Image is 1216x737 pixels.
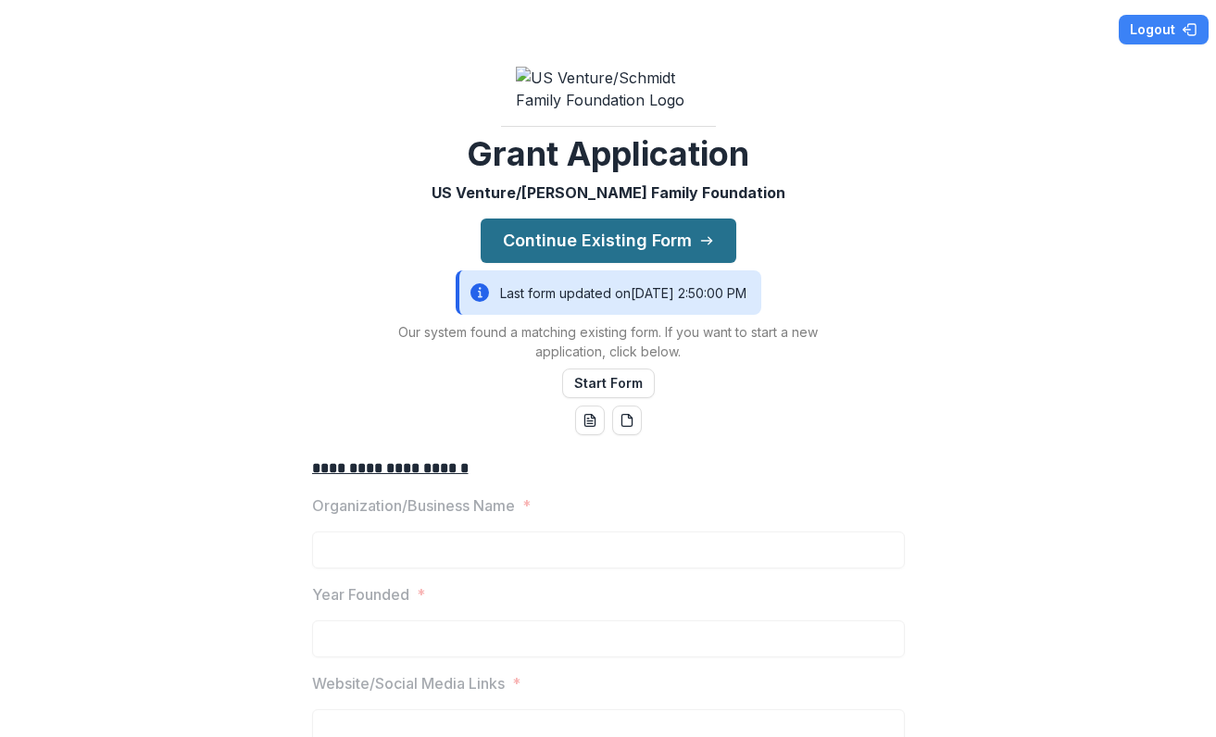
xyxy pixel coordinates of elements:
[1119,15,1209,44] button: Logout
[575,406,605,435] button: word-download
[312,583,409,606] p: Year Founded
[612,406,642,435] button: pdf-download
[467,134,749,174] h2: Grant Application
[562,368,655,398] button: Start Form
[312,672,505,694] p: Website/Social Media Links
[456,270,761,315] div: Last form updated on [DATE] 2:50:00 PM
[377,322,840,361] p: Our system found a matching existing form. If you want to start a new application, click below.
[481,219,736,263] button: Continue Existing Form
[516,67,701,111] img: US Venture/Schmidt Family Foundation Logo
[432,181,785,204] p: US Venture/[PERSON_NAME] Family Foundation
[312,494,515,517] p: Organization/Business Name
